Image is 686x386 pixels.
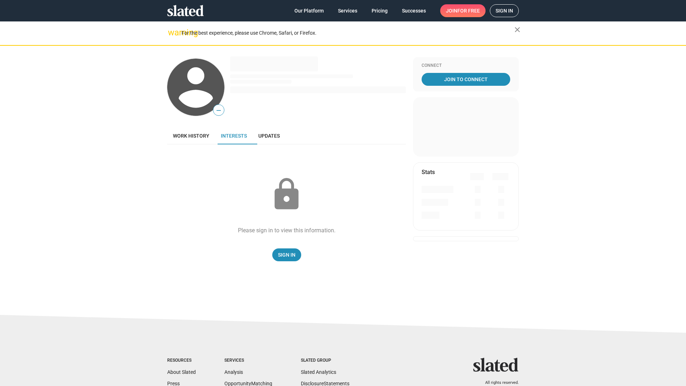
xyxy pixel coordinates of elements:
[258,133,280,139] span: Updates
[221,133,247,139] span: Interests
[168,28,177,37] mat-icon: warning
[278,248,295,261] span: Sign In
[332,4,363,17] a: Services
[301,369,336,375] a: Slated Analytics
[301,358,349,363] div: Slated Group
[372,4,388,17] span: Pricing
[396,4,432,17] a: Successes
[457,4,480,17] span: for free
[338,4,357,17] span: Services
[253,127,285,144] a: Updates
[238,227,335,234] div: Please sign in to view this information.
[269,177,304,212] mat-icon: lock
[167,369,196,375] a: About Slated
[224,369,243,375] a: Analysis
[272,248,301,261] a: Sign In
[496,5,513,17] span: Sign in
[224,358,272,363] div: Services
[440,4,486,17] a: Joinfor free
[213,106,224,115] span: —
[167,127,215,144] a: Work history
[423,73,509,86] span: Join To Connect
[422,63,510,69] div: Connect
[422,73,510,86] a: Join To Connect
[366,4,393,17] a: Pricing
[167,358,196,363] div: Resources
[294,4,324,17] span: Our Platform
[422,168,435,176] mat-card-title: Stats
[173,133,209,139] span: Work history
[402,4,426,17] span: Successes
[215,127,253,144] a: Interests
[513,25,522,34] mat-icon: close
[446,4,480,17] span: Join
[289,4,329,17] a: Our Platform
[182,28,514,38] div: For the best experience, please use Chrome, Safari, or Firefox.
[490,4,519,17] a: Sign in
